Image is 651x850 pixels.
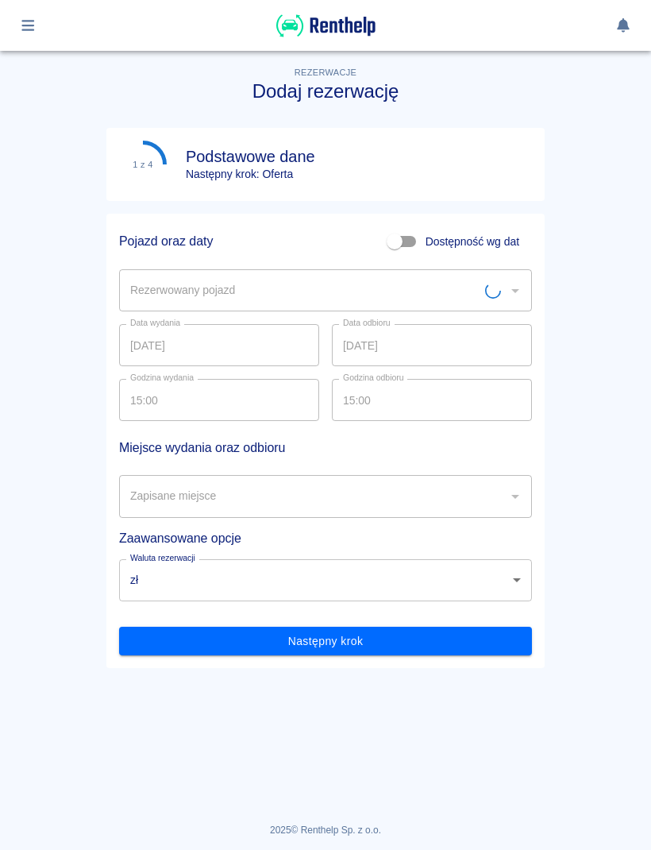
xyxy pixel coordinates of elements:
[295,68,356,77] span: Rezerwacje
[119,559,532,601] div: zł
[119,627,532,656] button: Następny krok
[186,166,315,183] p: Następny krok: Oferta
[276,29,376,42] a: Renthelp logo
[332,379,521,421] input: hh:mm
[119,434,285,462] h5: Miejsce wydania oraz odbioru
[119,324,319,366] input: DD.MM.YYYY
[186,147,315,166] h4: Podstawowe dane
[343,317,391,329] label: Data odbioru
[276,13,376,39] img: Renthelp logo
[130,552,195,564] label: Waluta rezerwacji
[106,80,545,102] h3: Dodaj rezerwację
[119,379,308,421] input: hh:mm
[130,317,180,329] label: Data wydania
[130,372,194,384] label: Godzina wydania
[119,531,532,547] h5: Zaawansowane opcje
[332,324,532,366] input: DD.MM.YYYY
[133,160,153,170] div: 1 z 4
[119,234,213,249] h5: Pojazd oraz daty
[426,234,519,250] span: Dostępność wg dat
[343,372,404,384] label: Godzina odbioru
